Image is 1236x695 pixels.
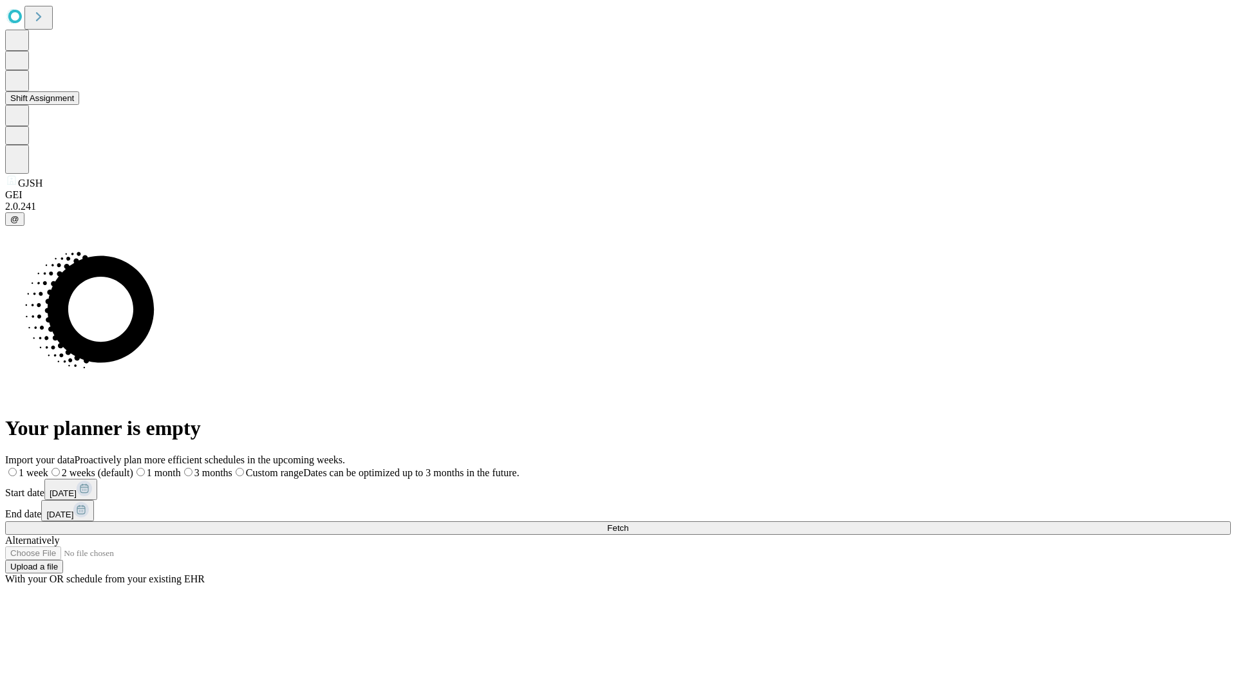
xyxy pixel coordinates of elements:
[5,560,63,573] button: Upload a file
[8,468,17,476] input: 1 week
[5,521,1231,535] button: Fetch
[5,212,24,226] button: @
[136,468,145,476] input: 1 month
[184,468,192,476] input: 3 months
[5,479,1231,500] div: Start date
[5,500,1231,521] div: End date
[46,510,73,519] span: [DATE]
[5,573,205,584] span: With your OR schedule from your existing EHR
[75,454,345,465] span: Proactively plan more efficient schedules in the upcoming weeks.
[147,467,181,478] span: 1 month
[5,201,1231,212] div: 2.0.241
[607,523,628,533] span: Fetch
[5,91,79,105] button: Shift Assignment
[44,479,97,500] button: [DATE]
[5,454,75,465] span: Import your data
[62,467,133,478] span: 2 weeks (default)
[5,416,1231,440] h1: Your planner is empty
[50,488,77,498] span: [DATE]
[19,467,48,478] span: 1 week
[5,535,59,546] span: Alternatively
[236,468,244,476] input: Custom rangeDates can be optimized up to 3 months in the future.
[194,467,232,478] span: 3 months
[246,467,303,478] span: Custom range
[41,500,94,521] button: [DATE]
[5,189,1231,201] div: GEI
[18,178,42,189] span: GJSH
[303,467,519,478] span: Dates can be optimized up to 3 months in the future.
[10,214,19,224] span: @
[51,468,60,476] input: 2 weeks (default)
